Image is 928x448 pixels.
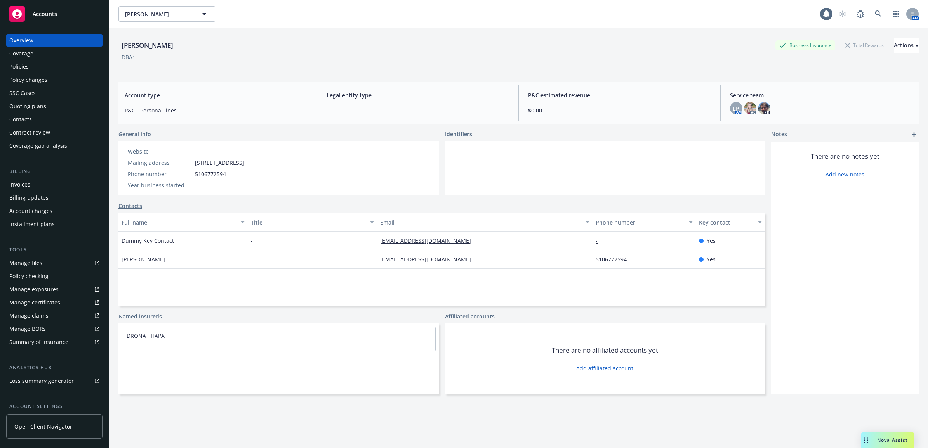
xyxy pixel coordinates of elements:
[894,38,919,53] button: Actions
[528,91,711,99] span: P&C estimated revenue
[6,3,103,25] a: Accounts
[9,140,67,152] div: Coverage gap analysis
[122,53,136,61] div: DBA: -
[6,336,103,348] a: Summary of insurance
[6,296,103,309] a: Manage certificates
[6,375,103,387] a: Loss summary generator
[9,100,46,112] div: Quoting plans
[9,375,74,387] div: Loss summary generator
[251,237,253,245] span: -
[118,130,151,138] span: General info
[6,246,103,254] div: Tools
[6,218,103,230] a: Installment plans
[841,40,888,50] div: Total Rewards
[593,213,696,232] button: Phone number
[6,61,103,73] a: Policies
[825,170,864,178] a: Add new notes
[877,437,908,443] span: Nova Assist
[6,113,103,126] a: Contacts
[758,102,770,114] img: photo
[9,218,55,230] div: Installment plans
[6,192,103,204] a: Billing updates
[33,11,57,17] span: Accounts
[9,74,47,86] div: Policy changes
[811,152,879,161] span: There are no notes yet
[195,159,244,167] span: [STREET_ADDRESS]
[596,237,604,244] a: -
[861,432,871,448] div: Drag to move
[9,257,42,269] div: Manage files
[128,181,192,189] div: Year business started
[528,106,711,114] span: $0.00
[596,256,633,263] a: 5106772594
[122,237,174,245] span: Dummy Key Contact
[327,91,509,99] span: Legal entity type
[6,270,103,282] a: Policy checking
[871,6,886,22] a: Search
[771,130,787,139] span: Notes
[122,218,236,227] div: Full name
[9,270,49,282] div: Policy checking
[445,130,472,138] span: Identifiers
[775,40,835,50] div: Business Insurance
[6,100,103,112] a: Quoting plans
[127,332,165,339] a: DRONA THAPA
[707,255,716,263] span: Yes
[125,106,308,114] span: P&C - Personal lines
[6,87,103,99] a: SSC Cases
[128,159,192,167] div: Mailing address
[909,130,919,139] a: add
[6,126,103,139] a: Contract review
[6,310,103,322] a: Manage claims
[835,6,850,22] a: Start snowing
[6,364,103,372] div: Analytics hub
[118,213,248,232] button: Full name
[576,364,633,372] a: Add affiliated account
[9,126,50,139] div: Contract review
[9,178,30,191] div: Invoices
[6,323,103,335] a: Manage BORs
[9,61,29,73] div: Policies
[445,312,495,320] a: Affiliated accounts
[596,218,684,227] div: Phone number
[195,170,226,178] span: 5106772594
[118,202,142,210] a: Contacts
[6,178,103,191] a: Invoices
[696,213,765,232] button: Key contact
[6,47,103,60] a: Coverage
[118,40,176,50] div: [PERSON_NAME]
[248,213,377,232] button: Title
[6,140,103,152] a: Coverage gap analysis
[128,170,192,178] div: Phone number
[195,148,197,155] a: -
[6,168,103,175] div: Billing
[14,422,72,431] span: Open Client Navigator
[251,255,253,263] span: -
[380,256,477,263] a: [EMAIL_ADDRESS][DOMAIN_NAME]
[9,205,52,217] div: Account charges
[9,310,49,322] div: Manage claims
[9,47,33,60] div: Coverage
[733,104,739,112] span: LP
[9,283,59,296] div: Manage exposures
[118,6,215,22] button: [PERSON_NAME]
[9,296,60,309] div: Manage certificates
[730,91,913,99] span: Service team
[377,213,593,232] button: Email
[888,6,904,22] a: Switch app
[380,237,477,244] a: [EMAIL_ADDRESS][DOMAIN_NAME]
[9,336,68,348] div: Summary of insurance
[251,218,365,227] div: Title
[6,34,103,47] a: Overview
[6,403,103,410] div: Account settings
[6,74,103,86] a: Policy changes
[552,346,658,355] span: There are no affiliated accounts yet
[118,312,162,320] a: Named insureds
[9,323,46,335] div: Manage BORs
[9,113,32,126] div: Contacts
[195,181,197,189] span: -
[6,283,103,296] a: Manage exposures
[380,218,581,227] div: Email
[9,87,36,99] div: SSC Cases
